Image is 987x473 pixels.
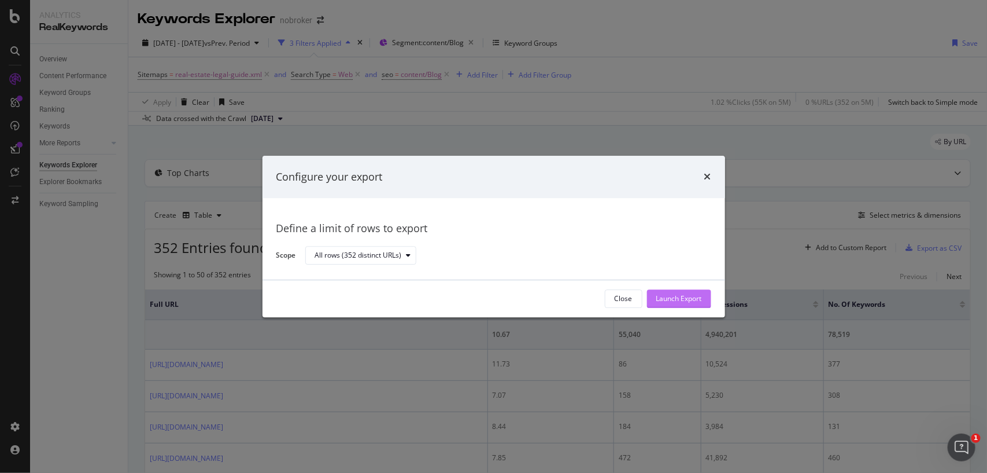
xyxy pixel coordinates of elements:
[948,434,975,461] iframe: Intercom live chat
[647,289,711,308] button: Launch Export
[305,247,416,265] button: All rows (352 distinct URLs)
[315,252,402,259] div: All rows (352 distinct URLs)
[276,170,383,185] div: Configure your export
[263,156,725,317] div: modal
[615,294,633,304] div: Close
[605,289,642,308] button: Close
[276,222,711,237] div: Define a limit of rows to export
[656,294,702,304] div: Launch Export
[276,250,296,263] label: Scope
[971,434,981,443] span: 1
[704,170,711,185] div: times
